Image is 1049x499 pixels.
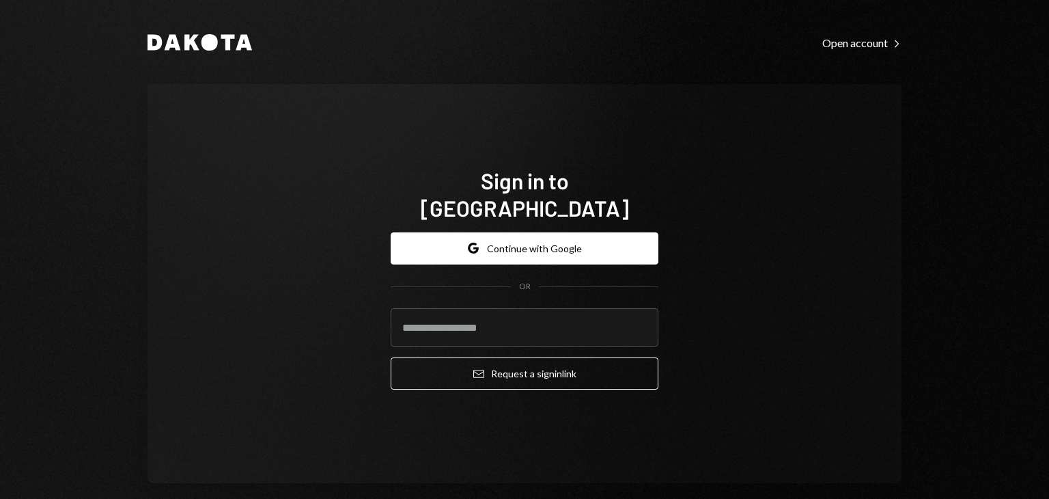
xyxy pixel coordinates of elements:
[519,281,531,293] div: OR
[391,232,658,265] button: Continue with Google
[822,35,901,50] a: Open account
[391,358,658,390] button: Request a signinlink
[391,167,658,221] h1: Sign in to [GEOGRAPHIC_DATA]
[822,36,901,50] div: Open account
